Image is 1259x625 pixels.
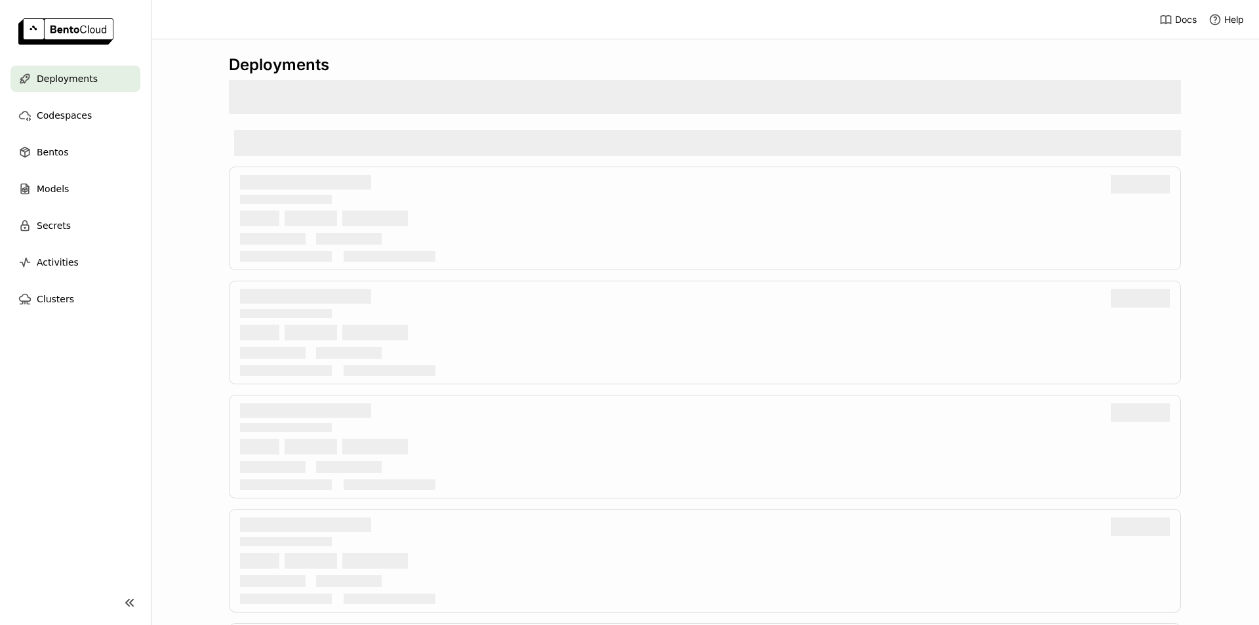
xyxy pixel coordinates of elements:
a: Docs [1159,13,1197,26]
img: logo [18,18,113,45]
a: Clusters [10,286,140,312]
span: Deployments [37,71,98,87]
a: Bentos [10,139,140,165]
a: Activities [10,249,140,275]
span: Clusters [37,291,74,307]
span: Models [37,181,69,197]
a: Secrets [10,212,140,239]
span: Docs [1175,14,1197,26]
span: Activities [37,254,79,270]
span: Help [1224,14,1244,26]
a: Models [10,176,140,202]
span: Bentos [37,144,68,160]
span: Codespaces [37,108,92,123]
div: Help [1209,13,1244,26]
span: Secrets [37,218,71,233]
div: Deployments [229,55,1181,75]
